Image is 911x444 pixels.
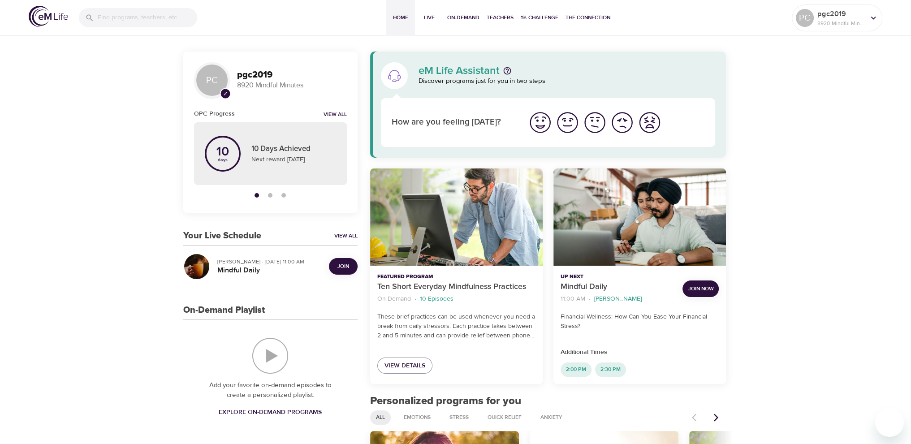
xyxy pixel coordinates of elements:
p: Add your favorite on-demand episodes to create a personalized playlist. [201,380,340,401]
p: pgc2019 [817,9,865,19]
img: worst [637,110,662,135]
p: [PERSON_NAME] [594,294,642,304]
span: The Connection [566,13,610,22]
span: Quick Relief [482,414,527,421]
span: Home [390,13,411,22]
div: 2:30 PM [595,362,626,377]
p: These brief practices can be used whenever you need a break from daily stressors. Each practice t... [377,312,535,341]
p: 10 Episodes [420,294,453,304]
img: On-Demand Playlist [252,338,288,374]
a: View Details [377,358,432,374]
p: Discover programs just for you in two steps [419,76,716,86]
p: days [216,158,229,162]
span: All [371,414,390,421]
img: good [555,110,580,135]
div: PC [796,9,814,27]
span: Join Now [688,284,713,293]
button: Mindful Daily [553,168,726,266]
p: eM Life Assistant [419,65,500,76]
p: On-Demand [377,294,411,304]
img: ok [583,110,607,135]
button: I'm feeling bad [609,109,636,136]
p: 8920 Mindful Minutes [237,80,347,91]
button: I'm feeling great [527,109,554,136]
button: Join Now [682,280,719,297]
button: I'm feeling good [554,109,581,136]
img: eM Life Assistant [387,69,402,83]
p: Financial Wellness: How Can You Ease Your Financial Stress? [561,312,719,331]
li: · [414,293,416,305]
span: View Details [384,360,425,371]
h3: Your Live Schedule [183,231,261,241]
span: Live [419,13,440,22]
div: Quick Relief [482,410,527,425]
img: bad [610,110,635,135]
a: Explore On-Demand Programs [215,404,325,421]
button: Next items [706,408,726,427]
p: Up Next [561,273,675,281]
button: Join [329,258,358,275]
input: Find programs, teachers, etc... [98,8,197,27]
p: Next reward [DATE] [251,155,336,164]
nav: breadcrumb [561,293,675,305]
img: great [528,110,553,135]
span: 2:30 PM [595,366,626,373]
a: View All [334,232,358,240]
h3: pgc2019 [237,70,347,80]
span: Join [337,262,349,271]
li: · [589,293,591,305]
div: Stress [444,410,475,425]
a: View all notifications [324,111,347,119]
span: Anxiety [535,414,568,421]
img: logo [29,6,68,27]
button: Ten Short Everyday Mindfulness Practices [370,168,543,266]
span: 2:00 PM [561,366,592,373]
h3: On-Demand Playlist [183,305,265,315]
p: 10 [216,146,229,158]
button: I'm feeling ok [581,109,609,136]
span: On-Demand [447,13,479,22]
p: Featured Program [377,273,535,281]
p: Additional Times [561,348,719,357]
span: Emotions [398,414,436,421]
h6: OPC Progress [194,109,235,119]
div: Anxiety [535,410,568,425]
p: [PERSON_NAME] · [DATE] 11:00 AM [217,258,322,266]
p: 8920 Mindful Minutes [817,19,865,27]
div: 2:00 PM [561,362,592,377]
div: All [370,410,391,425]
nav: breadcrumb [377,293,535,305]
p: How are you feeling [DATE]? [392,116,516,129]
iframe: Button to launch messaging window [875,408,904,437]
span: Stress [444,414,474,421]
p: Mindful Daily [561,281,675,293]
p: 10 Days Achieved [251,143,336,155]
span: 1% Challenge [521,13,558,22]
div: PC [194,62,230,98]
button: I'm feeling worst [636,109,663,136]
span: Explore On-Demand Programs [219,407,322,418]
div: Emotions [398,410,436,425]
p: 11:00 AM [561,294,585,304]
h5: Mindful Daily [217,266,322,275]
span: Teachers [487,13,514,22]
p: Ten Short Everyday Mindfulness Practices [377,281,535,293]
h2: Personalized programs for you [370,395,726,408]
